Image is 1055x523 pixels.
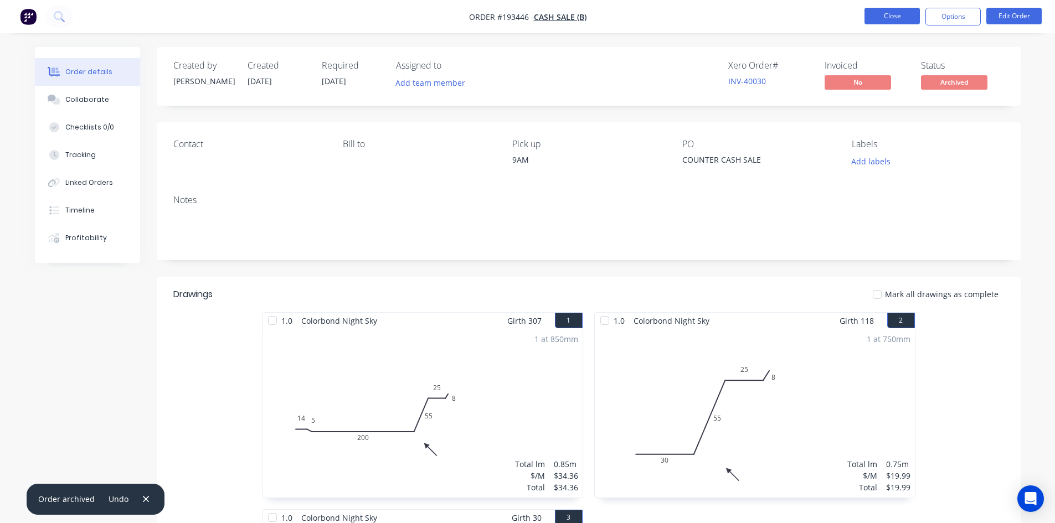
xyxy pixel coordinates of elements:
span: Girth 118 [840,313,874,329]
div: 030552581 at 750mmTotal lm$/MTotal0.75m$19.99$19.99 [595,329,915,498]
button: Options [925,8,981,25]
button: Collaborate [35,86,140,113]
span: 1.0 [277,313,297,329]
div: PO [682,139,834,149]
button: Close [864,8,920,24]
div: Timeline [65,205,95,215]
span: Girth 307 [507,313,542,329]
div: Notes [173,195,1004,205]
button: Timeline [35,196,140,224]
div: Order archived [38,493,95,505]
div: $/M [515,470,545,481]
div: $34.36 [554,470,578,481]
div: Open Intercom Messenger [1017,485,1044,512]
div: Total lm [847,458,877,470]
button: Edit Order [986,8,1042,24]
div: $/M [847,470,877,481]
button: 1 [555,313,583,328]
div: Created [248,60,308,71]
a: Cash Sale (B) [534,12,586,22]
div: Total lm [515,458,545,470]
img: Factory [20,8,37,25]
button: Checklists 0/0 [35,113,140,141]
span: Order #193446 - [469,12,534,22]
div: Collaborate [65,95,109,105]
div: Assigned to [396,60,507,71]
span: Mark all drawings as complete [885,288,999,300]
div: Total [847,481,877,493]
div: 0.85m [554,458,578,470]
div: Order details [65,67,112,77]
div: Tracking [65,150,96,160]
button: Add team member [389,75,471,90]
div: Profitability [65,233,107,243]
button: Undo [103,491,135,506]
span: No [825,75,891,89]
span: 1.0 [609,313,629,329]
button: Order details [35,58,140,86]
div: Drawings [173,288,213,301]
div: Bill to [343,139,495,149]
div: Xero Order # [728,60,811,71]
div: 0.75m [886,458,910,470]
div: 1 at 750mm [867,333,910,345]
div: Contact [173,139,325,149]
div: [PERSON_NAME] [173,75,234,87]
button: Add team member [396,75,471,90]
button: 2 [887,313,915,328]
button: Add labels [846,154,897,169]
div: $19.99 [886,481,910,493]
div: Created by [173,60,234,71]
div: 0145200552581 at 850mmTotal lm$/MTotal0.85m$34.36$34.36 [263,329,583,498]
span: Archived [921,75,987,89]
div: Invoiced [825,60,908,71]
div: Labels [852,139,1003,149]
div: Linked Orders [65,178,113,188]
div: 9AM [512,154,664,165]
span: [DATE] [322,76,346,86]
button: Linked Orders [35,169,140,196]
div: Required [322,60,383,71]
button: Tracking [35,141,140,169]
span: Colorbond Night Sky [629,313,714,329]
a: INV-40030 [728,76,766,86]
div: Total [515,481,545,493]
div: $19.99 [886,470,910,481]
div: Checklists 0/0 [65,122,114,132]
button: Profitability [35,224,140,252]
div: $34.36 [554,481,578,493]
span: [DATE] [248,76,272,86]
div: Status [921,60,1004,71]
span: Colorbond Night Sky [297,313,382,329]
div: 1 at 850mm [534,333,578,345]
div: COUNTER CASH SALE [682,154,821,169]
div: Pick up [512,139,664,149]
